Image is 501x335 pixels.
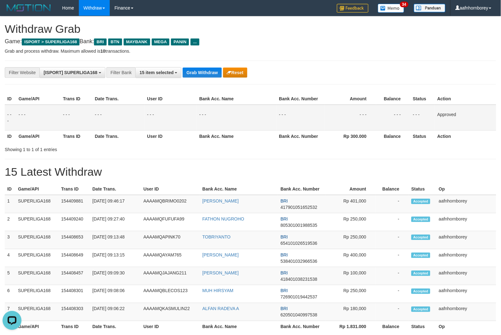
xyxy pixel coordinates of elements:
a: MUH HIRSYAM [203,288,234,293]
img: Button%20Memo.svg [378,4,404,13]
th: Status [409,183,436,195]
th: ID [5,93,16,105]
button: Open LiveChat chat widget [3,3,21,21]
span: BRI [280,216,288,221]
td: Rp 401,000 [326,195,376,213]
th: Action [435,130,496,142]
td: [DATE] 09:13:48 [90,231,141,249]
button: [ISPORT] SUPERLIGA168 [39,67,105,78]
span: Accepted [411,289,430,294]
td: - - - [144,105,197,131]
td: SUPERLIGA168 [15,303,59,321]
span: ISPORT > SUPERLIGA168 [22,38,80,45]
td: Approved [435,105,496,131]
td: - [376,213,409,231]
span: Accepted [411,217,430,222]
td: AAAAMQKASMULIN22 [141,303,200,321]
span: BRI [280,234,288,239]
td: AAAAMQBLECOS123 [141,285,200,303]
th: Date Trans. [92,130,145,142]
td: AAAAMQJAJANG211 [141,267,200,285]
th: Status [410,93,435,105]
div: Showing 1 to 1 of 1 entries [5,144,204,153]
th: Date Trans. [92,93,145,105]
span: Copy 417901051652532 to clipboard [280,205,317,210]
th: Trans ID [61,130,92,142]
th: Bank Acc. Number [277,93,325,105]
th: User ID [141,183,200,195]
td: SUPERLIGA168 [15,249,59,267]
button: Grab Withdraw [183,68,221,78]
td: [DATE] 09:06:22 [90,303,141,321]
span: Accepted [411,235,430,240]
td: - [376,267,409,285]
td: SUPERLIGA168 [15,267,59,285]
td: [DATE] 09:09:30 [90,267,141,285]
td: 154408303 [59,303,90,321]
td: - - - [376,105,410,131]
td: - [376,285,409,303]
td: 3 [5,231,15,249]
th: Bank Acc. Name [197,130,277,142]
span: [ISPORT] SUPERLIGA168 [44,70,97,75]
span: BRI [280,306,288,311]
td: 154408457 [59,267,90,285]
td: - - - [325,105,376,131]
td: [DATE] 09:13:15 [90,249,141,267]
span: BRI [280,288,288,293]
th: Rp 300.000 [325,130,376,142]
th: Game/API [15,321,59,333]
td: 154409240 [59,213,90,231]
td: - - - [5,105,16,131]
h1: Withdraw Grab [5,23,496,35]
td: aafnhornborey [436,213,496,231]
td: - - - [197,105,277,131]
span: Copy 418401038231538 to clipboard [280,277,317,282]
a: [PERSON_NAME] [203,252,239,257]
span: Copy 805301001988535 to clipboard [280,223,317,228]
th: Date Trans. [90,321,141,333]
span: Accepted [411,199,430,204]
th: Trans ID [59,321,90,333]
img: MOTION_logo.png [5,3,53,13]
td: Rp 400,000 [326,249,376,267]
th: Amount [325,93,376,105]
span: BRI [280,252,288,257]
td: - [376,249,409,267]
span: ... [191,38,199,45]
h4: Game: Bank: [5,38,496,45]
th: Trans ID [61,93,92,105]
a: FATHON NUGROHO [203,216,245,221]
td: Rp 250,000 [326,231,376,249]
td: AAAAMQAYAM765 [141,249,200,267]
td: Rp 100,000 [326,267,376,285]
div: Filter Bank [106,67,135,78]
span: 34 [400,2,409,7]
span: Accepted [411,253,430,258]
td: aafnhornborey [436,303,496,321]
td: aafnhornborey [436,285,496,303]
td: aafnhornborey [436,249,496,267]
th: Balance [376,93,410,105]
button: 15 item selected [135,67,181,78]
a: [PERSON_NAME] [203,198,239,203]
span: BRI [94,38,106,45]
a: [PERSON_NAME] [203,270,239,275]
img: Feedback.jpg [337,4,368,13]
td: AAAAMQBRIMO0202 [141,195,200,213]
th: ID [5,183,15,195]
td: SUPERLIGA168 [15,285,59,303]
th: Date Trans. [90,183,141,195]
td: 154408649 [59,249,90,267]
td: 154408301 [59,285,90,303]
th: Balance [376,183,409,195]
td: aafnhornborey [436,267,496,285]
h1: 15 Latest Withdraw [5,166,496,178]
th: Game/API [15,183,59,195]
td: - [376,231,409,249]
td: - [376,195,409,213]
span: BRI [280,270,288,275]
span: Copy 620501040997538 to clipboard [280,313,317,318]
td: aafnhornborey [436,231,496,249]
td: AAAAMQAPINK70 [141,231,200,249]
